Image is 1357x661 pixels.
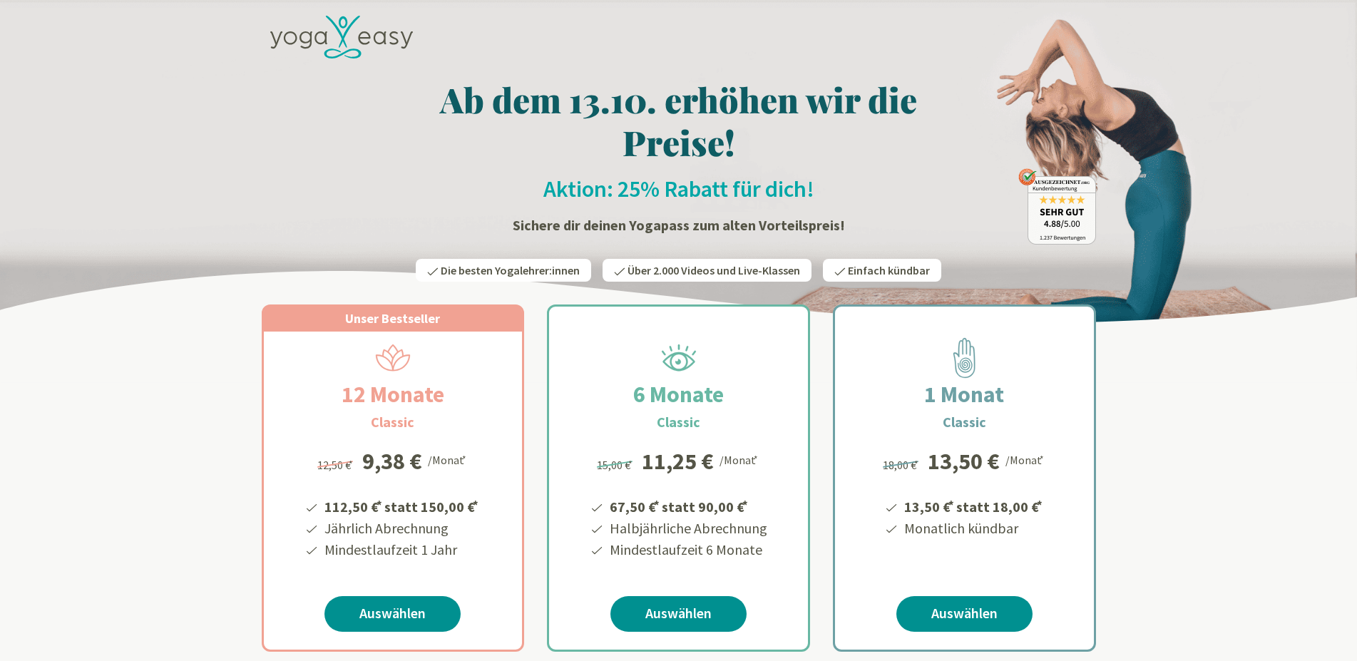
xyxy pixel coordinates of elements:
[883,458,921,472] span: 18,00 €
[428,450,468,468] div: /Monat
[441,263,580,277] span: Die besten Yogalehrer:innen
[322,539,481,560] li: Mindestlaufzeit 1 Jahr
[362,450,422,473] div: 9,38 €
[262,78,1096,163] h1: Ab dem 13.10. erhöhen wir die Preise!
[1018,168,1096,245] img: ausgezeichnet_badge.png
[896,596,1033,632] a: Auswählen
[262,175,1096,203] h2: Aktion: 25% Rabatt für dich!
[1005,450,1046,468] div: /Monat
[597,458,635,472] span: 15,00 €
[608,518,767,539] li: Halbjährliche Abrechnung
[628,263,800,277] span: Über 2.000 Videos und Live-Klassen
[902,518,1045,539] li: Monatlich kündbar
[720,450,760,468] div: /Monat
[657,411,700,433] h3: Classic
[610,596,747,632] a: Auswählen
[890,377,1038,411] h2: 1 Monat
[317,458,355,472] span: 12,50 €
[902,493,1045,518] li: 13,50 € statt 18,00 €
[322,518,481,539] li: Jährlich Abrechnung
[599,377,758,411] h2: 6 Monate
[608,539,767,560] li: Mindestlaufzeit 6 Monate
[928,450,1000,473] div: 13,50 €
[371,411,414,433] h3: Classic
[307,377,478,411] h2: 12 Monate
[848,263,930,277] span: Einfach kündbar
[513,216,845,234] strong: Sichere dir deinen Yogapass zum alten Vorteilspreis!
[324,596,461,632] a: Auswählen
[345,310,440,327] span: Unser Bestseller
[642,450,714,473] div: 11,25 €
[943,411,986,433] h3: Classic
[608,493,767,518] li: 67,50 € statt 90,00 €
[322,493,481,518] li: 112,50 € statt 150,00 €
